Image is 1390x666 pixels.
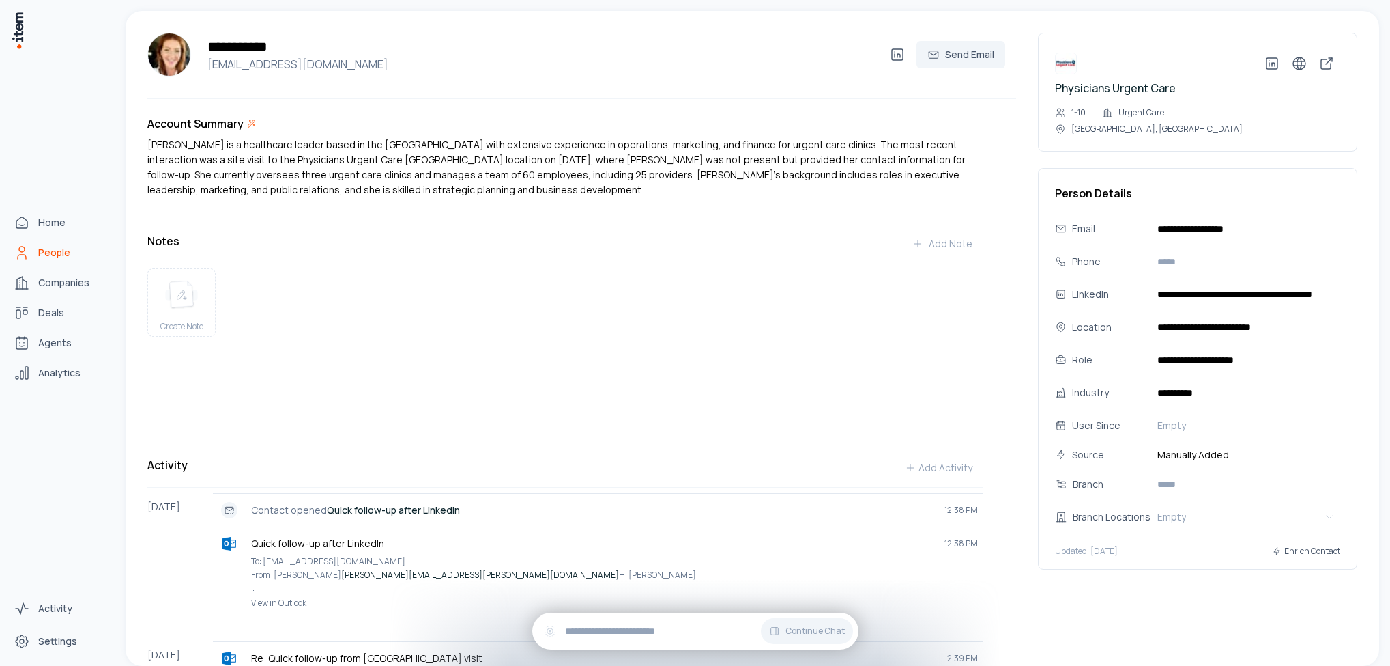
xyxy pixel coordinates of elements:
[761,618,853,644] button: Continue Chat
[947,653,978,664] span: 2:39 PM
[785,626,845,637] span: Continue Chat
[202,56,884,72] h4: [EMAIL_ADDRESS][DOMAIN_NAME]
[251,652,936,665] p: Re: Quick follow-up from [GEOGRAPHIC_DATA] visit
[341,569,619,581] a: [PERSON_NAME][EMAIL_ADDRESS][PERSON_NAME][DOMAIN_NAME]
[147,457,188,473] h3: Activity
[38,276,89,290] span: Companies
[8,329,112,357] a: Agents
[8,209,112,236] a: Home
[916,41,1005,68] button: Send Email
[38,306,64,320] span: Deals
[1071,107,1086,118] p: 1-10
[8,239,112,266] a: People
[1055,185,1340,202] h3: Person Details
[251,555,978,581] p: To: [EMAIL_ADDRESS][DOMAIN_NAME] From: [PERSON_NAME] Hi [PERSON_NAME],
[1071,124,1243,135] p: [GEOGRAPHIC_DATA], [GEOGRAPHIC_DATA]
[894,454,983,482] button: Add Activity
[8,269,112,296] a: Companies
[944,505,978,516] span: 12:38 PM
[11,11,25,50] img: Item Brain Logo
[147,268,216,337] button: create noteCreate Note
[251,537,933,551] p: Quick follow-up after LinkedIn
[1152,415,1340,436] button: Empty
[1152,447,1340,462] span: Manually Added
[218,598,978,609] a: View in Outlook
[8,628,112,655] a: Settings
[222,537,236,551] img: outlook logo
[1072,385,1146,400] div: Industry
[147,233,179,249] h3: Notes
[160,321,203,332] span: Create Note
[901,230,983,258] button: Add Note
[1072,320,1146,335] div: Location
[944,538,978,549] span: 12:38 PM
[1055,546,1118,557] p: Updated: [DATE]
[38,216,66,230] span: Home
[1072,352,1146,367] div: Role
[147,137,983,197] div: [PERSON_NAME] is a healthcare leader based in the [GEOGRAPHIC_DATA] with extensive experience in ...
[1055,81,1176,96] a: Physicians Urgent Care
[327,503,460,516] strong: Quick follow-up after LinkedIn
[1073,510,1160,525] div: Branch Locations
[38,635,77,648] span: Settings
[38,602,72,615] span: Activity
[8,299,112,327] a: Deals
[912,237,972,251] div: Add Note
[1072,221,1146,236] div: Email
[1072,254,1146,269] div: Phone
[222,652,236,665] img: outlook logo
[165,280,198,310] img: create note
[1072,418,1146,433] div: User Since
[1055,53,1077,74] img: Physicians Urgent Care
[147,33,191,77] img: Jodi Strock
[532,613,858,650] div: Continue Chat
[38,246,70,260] span: People
[1157,419,1186,432] span: Empty
[1072,447,1146,462] div: Source
[8,595,112,622] a: Activity
[1073,477,1160,492] div: Branch
[1272,539,1340,564] button: Enrich Contact
[1072,287,1146,302] div: LinkedIn
[38,366,81,380] span: Analytics
[147,115,244,132] h3: Account Summary
[147,493,213,614] div: [DATE]
[8,359,112,387] a: Analytics
[251,503,933,517] p: Contact opened
[38,336,72,350] span: Agents
[1118,107,1164,118] p: Urgent Care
